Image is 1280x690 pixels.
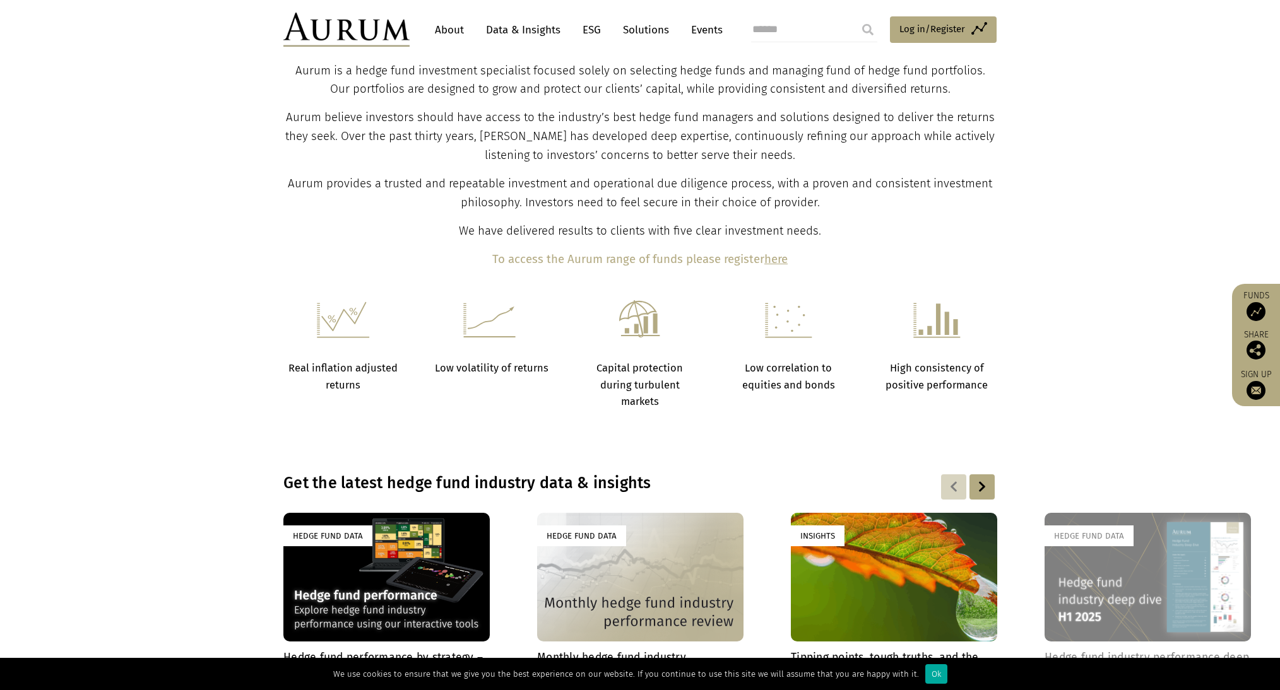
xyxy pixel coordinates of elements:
[288,362,398,390] strong: Real inflation adjusted returns
[1045,651,1251,677] h4: Hedge fund industry performance deep dive – H1 2025
[288,177,992,209] span: Aurum provides a trusted and repeatable investment and operational due diligence process, with a ...
[459,224,821,238] span: We have delivered results to clients with five clear investment needs.
[1247,302,1265,321] img: Access Funds
[791,651,997,677] h4: Tipping points, tough truths, and the case for hope
[742,362,835,390] strong: Low correlation to equities and bonds
[1045,525,1134,546] div: Hedge Fund Data
[283,651,490,677] h4: Hedge fund performance by strategy – explore
[855,17,880,42] input: Submit
[285,110,995,162] span: Aurum believe investors should have access to the industry’s best hedge fund managers and solutio...
[1247,381,1265,400] img: Sign up to our newsletter
[537,525,626,546] div: Hedge Fund Data
[283,474,834,493] h3: Get the latest hedge fund industry data & insights
[685,18,723,42] a: Events
[283,13,410,47] img: Aurum
[1238,290,1274,321] a: Funds
[617,18,675,42] a: Solutions
[791,525,844,546] div: Insights
[890,16,997,43] a: Log in/Register
[537,651,744,677] h4: Monthly hedge fund industry performance review – [DATE]
[925,664,947,684] div: Ok
[576,18,607,42] a: ESG
[899,21,965,37] span: Log in/Register
[886,362,988,390] strong: High consistency of positive performance
[435,362,548,374] strong: Low volatility of returns
[480,18,567,42] a: Data & Insights
[1238,330,1274,360] div: Share
[295,64,985,96] span: Aurum is a hedge fund investment specialist focused solely on selecting hedge funds and managing ...
[429,18,470,42] a: About
[283,525,372,546] div: Hedge Fund Data
[596,362,683,407] strong: Capital protection during turbulent markets
[492,252,764,266] b: To access the Aurum range of funds please register
[1238,369,1274,400] a: Sign up
[1247,341,1265,360] img: Share this post
[764,252,788,266] a: here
